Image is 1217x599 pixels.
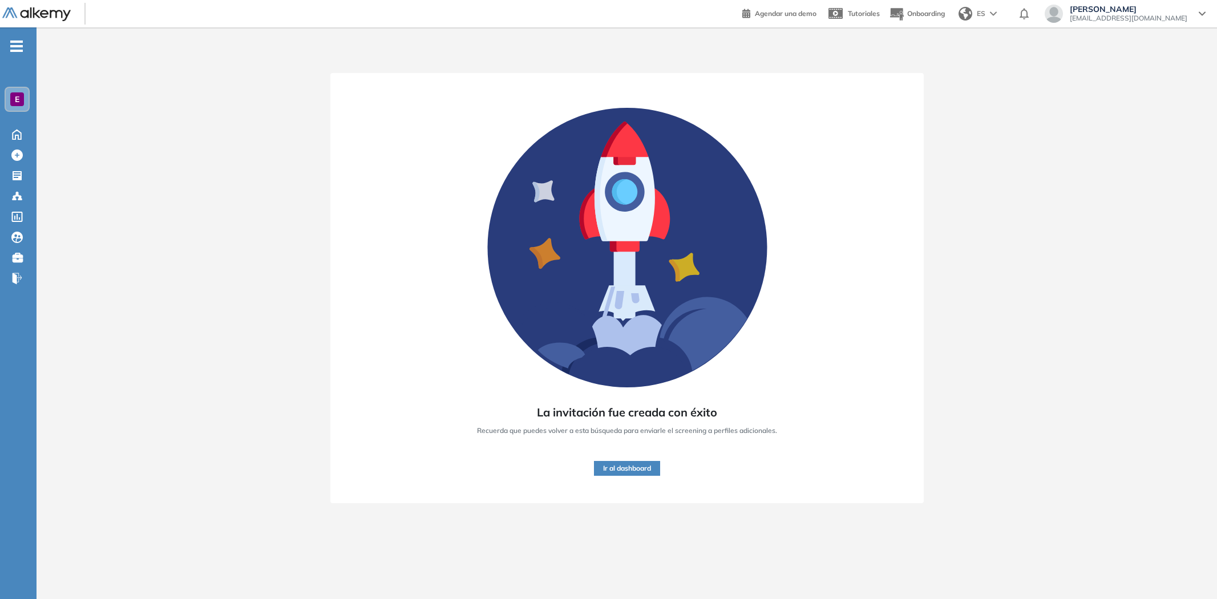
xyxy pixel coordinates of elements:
[755,9,816,18] span: Agendar una demo
[742,6,816,19] a: Agendar una demo
[977,9,985,19] span: ES
[15,95,19,104] span: E
[959,7,972,21] img: world
[10,45,23,47] i: -
[594,461,660,476] button: Ir al dashboard
[907,9,945,18] span: Onboarding
[2,7,71,22] img: Logo
[1070,5,1187,14] span: [PERSON_NAME]
[848,9,880,18] span: Tutoriales
[477,426,777,436] span: Recuerda que puedes volver a esta búsqueda para enviarle el screening a perfiles adicionales.
[990,11,997,16] img: arrow
[1070,14,1187,23] span: [EMAIL_ADDRESS][DOMAIN_NAME]
[537,404,717,421] span: La invitación fue creada con éxito
[889,2,945,26] button: Onboarding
